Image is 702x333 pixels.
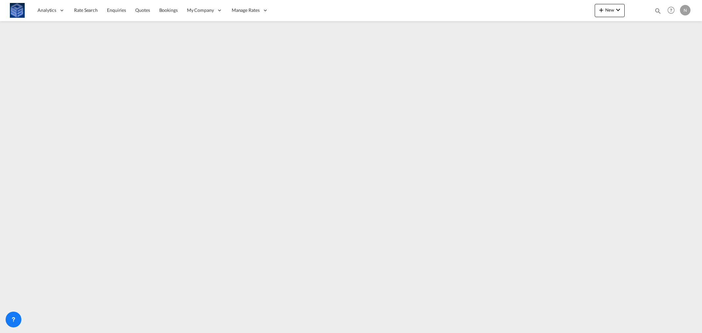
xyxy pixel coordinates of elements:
[38,7,56,13] span: Analytics
[107,7,126,13] span: Enquiries
[597,6,605,14] md-icon: icon-plus 400-fg
[595,4,625,17] button: icon-plus 400-fgNewicon-chevron-down
[74,7,98,13] span: Rate Search
[232,7,260,13] span: Manage Rates
[614,6,622,14] md-icon: icon-chevron-down
[159,7,178,13] span: Bookings
[654,7,662,17] div: icon-magnify
[187,7,214,13] span: My Company
[597,7,622,13] span: New
[665,5,680,16] div: Help
[680,5,690,15] div: N
[654,7,662,14] md-icon: icon-magnify
[665,5,677,16] span: Help
[5,298,28,323] iframe: Chat
[10,3,25,18] img: fff785d0086311efa2d3e168b14c2f64.png
[135,7,150,13] span: Quotes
